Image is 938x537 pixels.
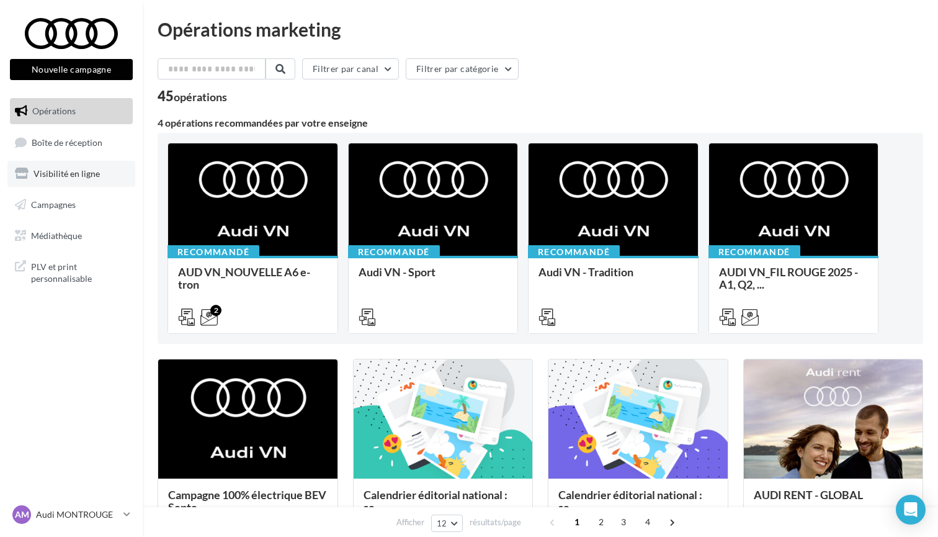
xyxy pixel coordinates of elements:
div: Recommandé [348,245,440,259]
span: 12 [437,518,447,528]
button: Nouvelle campagne [10,59,133,80]
span: 2 [591,512,611,532]
a: Opérations [7,98,135,124]
div: Recommandé [167,245,259,259]
div: 4 opérations recommandées par votre enseigne [158,118,923,128]
span: Audi VN - Tradition [538,265,633,279]
div: 2 [210,305,221,316]
span: AM [15,508,29,521]
span: Opérations [32,106,76,116]
span: AUDI VN_FIL ROUGE 2025 - A1, Q2, ... [719,265,858,291]
p: Audi MONTROUGE [36,508,118,521]
span: Campagne 100% électrique BEV Septe... [168,488,326,514]
span: AUD VN_NOUVELLE A6 e-tron [178,265,310,291]
div: opérations [174,91,227,102]
span: 3 [614,512,633,532]
div: Recommandé [708,245,800,259]
span: PLV et print personnalisable [31,258,128,285]
a: AM Audi MONTROUGE [10,503,133,526]
a: Campagnes [7,192,135,218]
span: Audi VN - Sport [359,265,435,279]
a: Visibilité en ligne [7,161,135,187]
div: Opérations marketing [158,20,923,38]
span: 1 [567,512,587,532]
a: Médiathèque [7,223,135,249]
span: Médiathèque [31,230,82,240]
span: AUDI RENT - GLOBAL [754,488,863,502]
span: Calendrier éditorial national : se... [364,488,507,514]
button: Filtrer par canal [302,58,399,79]
div: Recommandé [528,245,620,259]
a: Boîte de réception [7,129,135,156]
button: 12 [431,515,463,532]
span: 4 [638,512,658,532]
span: Campagnes [31,199,76,210]
div: 45 [158,89,227,103]
span: Boîte de réception [32,137,102,147]
a: PLV et print personnalisable [7,253,135,290]
span: Visibilité en ligne [33,168,100,179]
span: Calendrier éditorial national : se... [558,488,702,514]
span: résultats/page [470,517,521,528]
span: Afficher [396,517,424,528]
button: Filtrer par catégorie [406,58,519,79]
div: Open Intercom Messenger [896,495,926,525]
